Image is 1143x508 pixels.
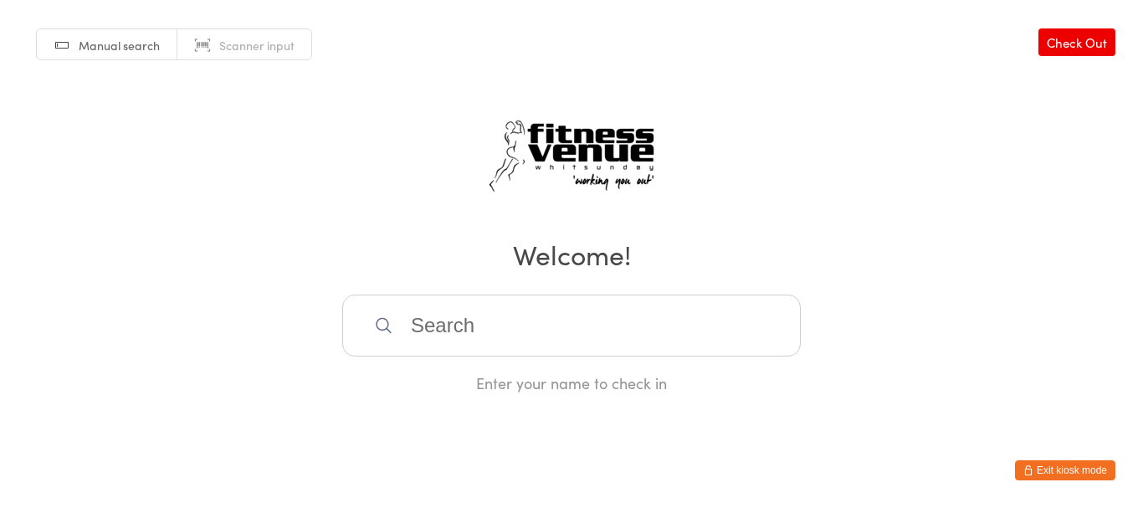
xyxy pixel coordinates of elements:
input: Search [342,295,801,357]
img: Fitness Venue Whitsunday [467,101,676,212]
button: Exit kiosk mode [1015,460,1115,480]
div: Enter your name to check in [342,372,801,393]
span: Scanner input [219,37,295,54]
span: Manual search [79,37,160,54]
a: Check Out [1038,28,1115,56]
h2: Welcome! [17,235,1126,273]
